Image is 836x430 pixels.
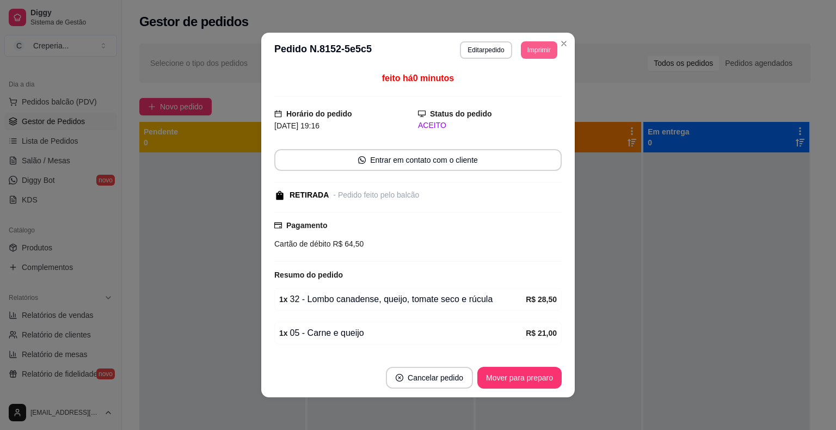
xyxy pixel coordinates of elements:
[290,189,329,201] div: RETIRADA
[477,367,562,389] button: Mover para preparo
[274,149,562,171] button: whats-appEntrar em contato com o cliente
[274,239,331,248] span: Cartão de débito
[274,222,282,229] span: credit-card
[279,293,526,306] div: 32 - Lombo canadense, queijo, tomate seco e rúcula
[418,110,426,118] span: desktop
[526,295,557,304] strong: R$ 28,50
[358,156,366,164] span: whats-app
[382,73,454,83] span: feito há 0 minutos
[386,367,473,389] button: close-circleCancelar pedido
[331,239,364,248] span: R$ 64,50
[279,295,288,304] strong: 1 x
[286,109,352,118] strong: Horário do pedido
[418,120,562,131] div: ACEITO
[555,35,573,52] button: Close
[274,121,319,130] span: [DATE] 19:16
[396,374,403,382] span: close-circle
[521,41,557,59] button: Imprimir
[430,109,492,118] strong: Status do pedido
[279,329,288,337] strong: 1 x
[526,329,557,337] strong: R$ 21,00
[333,189,419,201] div: - Pedido feito pelo balcão
[460,41,512,59] button: Editarpedido
[274,110,282,118] span: calendar
[279,327,526,340] div: 05 - Carne e queijo
[286,221,327,230] strong: Pagamento
[274,271,343,279] strong: Resumo do pedido
[274,41,372,59] h3: Pedido N. 8152-5e5c5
